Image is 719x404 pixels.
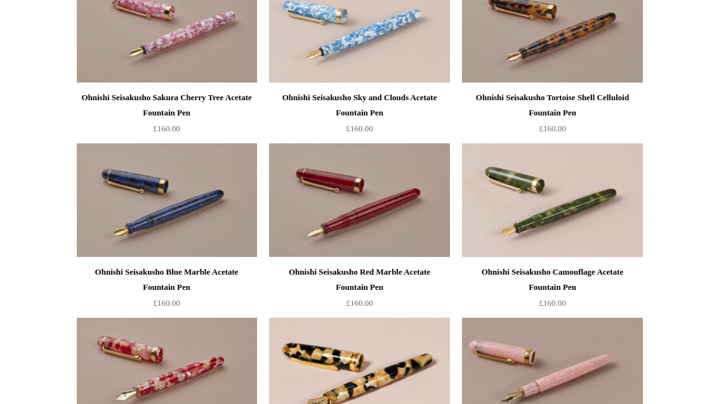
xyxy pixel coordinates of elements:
span: £160.00 [539,298,565,308]
a: Ohnishi Seisakusho Blue Marble Acetate Fountain Pen £160.00 [77,264,257,316]
img: Ohnishi Seisakusho Camouflage Acetate Fountain Pen [462,143,642,257]
span: £160.00 [153,124,180,133]
a: Ohnishi Seisakusho Sakura Cherry Tree Acetate Fountain Pen £160.00 [77,90,257,142]
div: Ohnishi Seisakusho Blue Marble Acetate Fountain Pen [80,264,254,295]
a: Ohnishi Seisakusho Red Marble Acetate Fountain Pen £160.00 [269,264,449,316]
span: £160.00 [539,124,565,133]
img: Ohnishi Seisakusho Red Marble Acetate Fountain Pen [269,143,449,257]
a: Ohnishi Seisakusho Sky and Clouds Acetate Fountain Pen £160.00 [269,90,449,142]
span: £160.00 [153,298,180,308]
a: Ohnishi Seisakusho Camouflage Acetate Fountain Pen Ohnishi Seisakusho Camouflage Acetate Fountain... [462,143,642,257]
a: Ohnishi Seisakusho Red Marble Acetate Fountain Pen Ohnishi Seisakusho Red Marble Acetate Fountain... [269,143,449,257]
div: Ohnishi Seisakusho Sakura Cherry Tree Acetate Fountain Pen [80,90,254,121]
a: Ohnishi Seisakusho Camouflage Acetate Fountain Pen £160.00 [462,264,642,316]
a: Ohnishi Seisakusho Tortoise Shell Celluloid Fountain Pen £160.00 [462,90,642,142]
img: Ohnishi Seisakusho Blue Marble Acetate Fountain Pen [77,143,257,257]
div: Ohnishi Seisakusho Red Marble Acetate Fountain Pen [272,264,446,295]
div: Ohnishi Seisakusho Camouflage Acetate Fountain Pen [465,264,639,295]
span: £160.00 [346,298,373,308]
div: Ohnishi Seisakusho Tortoise Shell Celluloid Fountain Pen [465,90,639,121]
a: Ohnishi Seisakusho Blue Marble Acetate Fountain Pen Ohnishi Seisakusho Blue Marble Acetate Founta... [77,143,257,257]
span: £160.00 [346,124,373,133]
div: Ohnishi Seisakusho Sky and Clouds Acetate Fountain Pen [272,90,446,121]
